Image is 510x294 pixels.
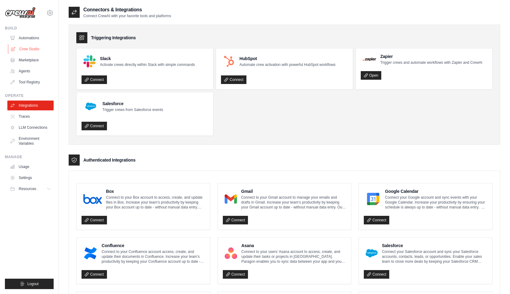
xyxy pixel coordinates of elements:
a: Automations [7,33,54,43]
p: Connect to your users’ Asana account to access, create, and update their tasks or projects in [GE... [242,249,346,264]
div: Operate [5,93,54,98]
h3: Triggering Integrations [91,35,136,41]
a: Connect [364,216,389,224]
button: Logout [5,279,54,289]
a: Connect [82,216,107,224]
img: Google Calendar Logo [366,193,381,205]
a: Connect [223,270,248,279]
h4: Slack [100,55,195,62]
span: Resources [19,186,36,191]
div: Manage [5,155,54,159]
a: Environment Variables [7,134,54,148]
p: Connect CrewAI with your favorite tools and platforms [83,13,171,18]
a: Connect [221,75,246,84]
img: Salesforce Logo [366,247,378,259]
img: Asana Logo [225,247,237,259]
a: Settings [7,173,54,183]
img: Salesforce Logo [83,99,98,114]
a: Tool Registry [7,77,54,87]
p: Trigger crews from Salesforce events [102,107,163,112]
p: Connect your Google account and sync events with your Google Calendar. Increase your productivity... [385,195,487,210]
h4: Asana [242,242,346,249]
h3: Authenticated Integrations [83,157,135,163]
img: Gmail Logo [225,193,237,205]
p: Activate crews directly within Slack with simple commands [100,62,195,67]
img: Logo [5,7,36,19]
a: Connect [223,216,248,224]
p: Automate crew activation with powerful HubSpot workflows [239,62,335,67]
a: Connect [82,75,107,84]
a: Usage [7,162,54,172]
h4: Salesforce [102,101,163,107]
h4: Salesforce [382,242,487,249]
h4: Gmail [241,188,346,194]
p: Connect your Salesforce account and sync your Salesforce accounts, contacts, leads, or opportunit... [382,249,487,264]
img: Slack Logo [83,55,96,67]
a: Connect [364,270,389,279]
div: Build [5,26,54,31]
p: Connect to your Box account to access, create, and update files in Box. Increase your team’s prod... [106,195,205,210]
a: Open [361,71,381,80]
h4: Google Calendar [385,188,487,194]
img: HubSpot Logo [223,55,235,67]
a: Agents [7,66,54,76]
span: Logout [27,281,39,286]
a: Integrations [7,101,54,110]
a: Crew Studio [8,44,54,54]
p: Connect to your Confluence account access, create, and update their documents in Confluence. Incr... [102,249,205,264]
a: Marketplace [7,55,54,65]
h4: Box [106,188,205,194]
button: Resources [7,184,54,194]
p: Connect to your Gmail account to manage your emails and drafts in Gmail. Increase your team’s pro... [241,195,346,210]
a: LLM Connections [7,123,54,132]
h4: Confluence [102,242,205,249]
p: Trigger crews and automate workflows with Zapier and CrewAI [380,60,482,65]
a: Connect [82,270,107,279]
a: Connect [82,122,107,130]
h2: Connectors & Integrations [83,6,171,13]
a: Traces [7,112,54,121]
h4: HubSpot [239,55,335,62]
img: Confluence Logo [83,247,97,259]
img: Box Logo [83,193,102,205]
h4: Zapier [380,53,482,59]
img: Zapier Logo [363,57,376,61]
